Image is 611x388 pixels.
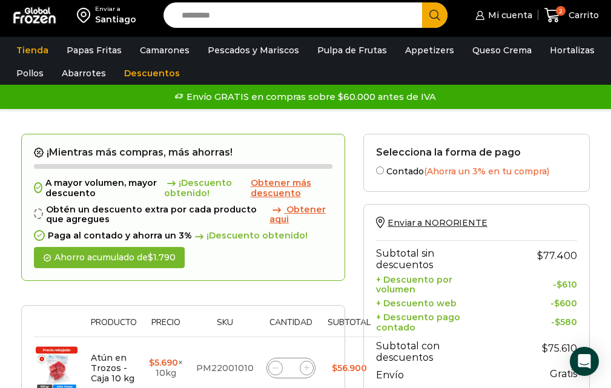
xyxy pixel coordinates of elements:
[34,247,185,268] div: Ahorro acumulado de
[376,146,577,158] h2: Selecciona la forma de pago
[34,146,333,159] h2: ¡Mientras más compras, más ahorras!
[542,343,548,354] span: $
[283,360,300,376] input: Product quantity
[95,13,136,25] div: Santiago
[557,279,577,290] bdi: 610
[134,39,196,62] a: Camarones
[422,2,448,28] button: Search button
[269,205,332,225] a: Obtener aqui
[472,3,532,27] a: Mi cuenta
[555,317,577,327] bdi: 580
[260,318,322,337] th: Cantidad
[537,250,543,261] span: $
[376,309,467,333] th: + Descuento pago contado
[376,166,384,174] input: Contado(Ahorra un 3% en tu compra)
[34,178,333,199] div: A mayor volumen, mayor descuento
[143,318,189,337] th: Precio
[466,39,538,62] a: Queso Crema
[537,250,577,261] bdi: 77.400
[376,333,467,364] th: Subtotal con descuentos
[311,39,393,62] a: Pulpa de Frutas
[10,39,54,62] a: Tienda
[95,5,136,13] div: Enviar a
[468,271,578,295] td: -
[376,164,577,177] label: Contado
[399,39,460,62] a: Appetizers
[376,295,467,309] th: + Descuento web
[550,368,577,380] strong: Gratis
[85,318,143,337] th: Producto
[148,252,176,263] bdi: 1.790
[556,6,566,16] span: 2
[61,39,128,62] a: Papas Fritas
[554,298,577,309] bdi: 600
[554,298,560,309] span: $
[544,39,601,62] a: Hortalizas
[251,177,311,199] span: Obtener más descuento
[91,352,134,384] a: Atún en Trozos - Caja 10 kg
[77,5,95,25] img: address-field-icon.svg
[34,205,333,225] div: Obtén un descuento extra por cada producto que agregues
[544,1,599,30] a: 2 Carrito
[192,231,308,241] span: ¡Descuento obtenido!
[376,217,487,228] a: Enviar a NORORIENTE
[542,343,577,354] bdi: 75.610
[424,166,549,177] span: (Ahorra un 3% en tu compra)
[468,295,578,309] td: -
[388,217,487,228] span: Enviar a NORORIENTE
[56,62,112,85] a: Abarrotes
[332,363,367,373] bdi: 56.900
[485,9,532,21] span: Mi cuenta
[468,309,578,333] td: -
[376,240,467,271] th: Subtotal sin descuentos
[570,347,599,376] div: Open Intercom Messenger
[118,62,186,85] a: Descuentos
[555,317,560,327] span: $
[202,39,305,62] a: Pescados y Mariscos
[332,363,337,373] span: $
[557,279,562,290] span: $
[566,9,599,21] span: Carrito
[269,204,326,225] span: Obtener aqui
[164,178,248,199] span: ¡Descuento obtenido!
[149,357,178,368] bdi: 5.690
[149,357,154,368] span: $
[10,62,50,85] a: Pollos
[322,318,377,337] th: Subtotal
[251,178,333,199] a: Obtener más descuento
[376,364,467,385] th: Envío
[189,318,260,337] th: Sku
[34,231,333,241] div: Paga al contado y ahorra un 3%
[148,252,153,263] span: $
[376,271,467,295] th: + Descuento por volumen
